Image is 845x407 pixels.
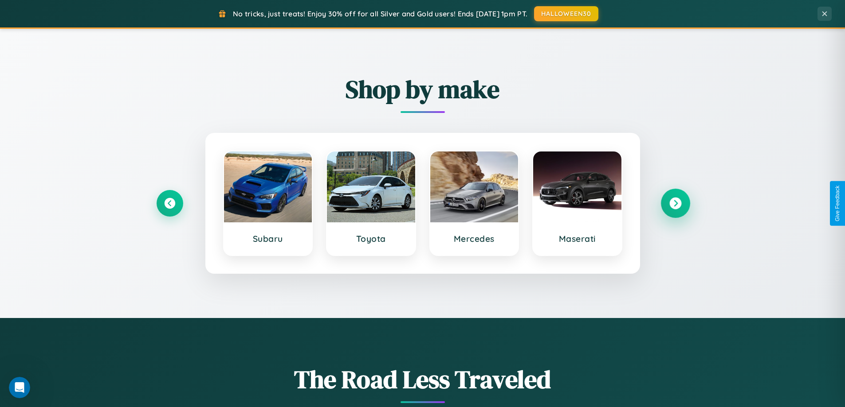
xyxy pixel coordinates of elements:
h3: Toyota [336,233,406,244]
h2: Shop by make [157,72,689,106]
h3: Maserati [542,233,613,244]
h1: The Road Less Traveled [157,362,689,396]
button: HALLOWEEN30 [534,6,598,21]
div: Give Feedback [834,186,841,221]
h3: Subaru [233,233,303,244]
iframe: Intercom live chat [9,377,30,398]
h3: Mercedes [439,233,510,244]
span: No tricks, just treats! Enjoy 30% off for all Silver and Gold users! Ends [DATE] 1pm PT. [233,9,527,18]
